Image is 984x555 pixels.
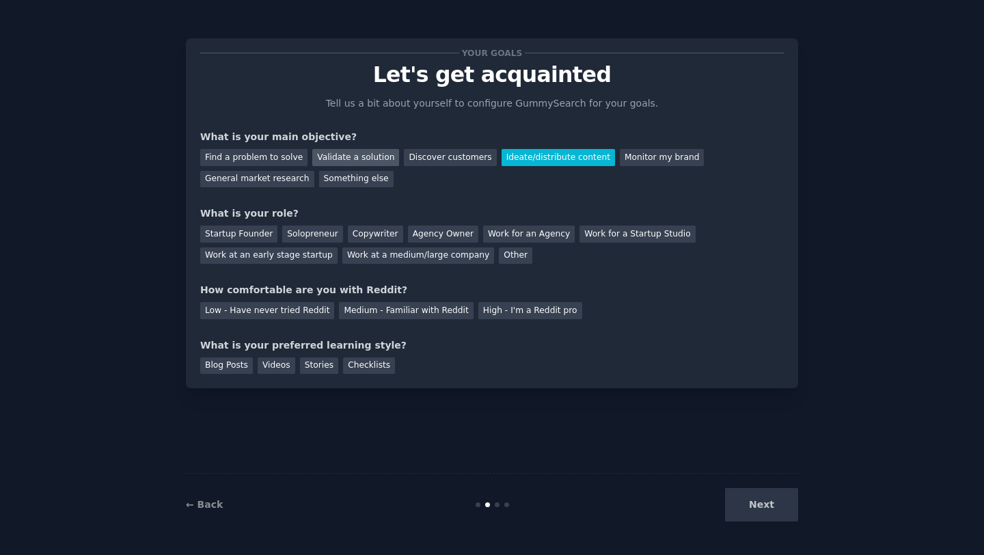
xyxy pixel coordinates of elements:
[312,149,399,166] div: Validate a solution
[339,302,473,319] div: Medium - Familiar with Reddit
[343,357,395,375] div: Checklists
[200,171,314,188] div: General market research
[300,357,338,375] div: Stories
[200,226,277,243] div: Startup Founder
[258,357,295,375] div: Videos
[200,206,784,221] div: What is your role?
[408,226,478,243] div: Agency Owner
[499,247,532,265] div: Other
[319,171,394,188] div: Something else
[342,247,494,265] div: Work at a medium/large company
[348,226,403,243] div: Copywriter
[200,357,253,375] div: Blog Posts
[404,149,496,166] div: Discover customers
[579,226,695,243] div: Work for a Startup Studio
[478,302,582,319] div: High - I'm a Reddit pro
[620,149,704,166] div: Monitor my brand
[282,226,342,243] div: Solopreneur
[200,283,784,297] div: How comfortable are you with Reddit?
[200,302,334,319] div: Low - Have never tried Reddit
[186,499,223,510] a: ← Back
[200,338,784,353] div: What is your preferred learning style?
[200,149,307,166] div: Find a problem to solve
[200,63,784,87] p: Let's get acquainted
[459,46,525,60] span: Your goals
[502,149,615,166] div: Ideate/distribute content
[200,130,784,144] div: What is your main objective?
[320,96,664,111] p: Tell us a bit about yourself to configure GummySearch for your goals.
[200,247,338,265] div: Work at an early stage startup
[483,226,575,243] div: Work for an Agency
